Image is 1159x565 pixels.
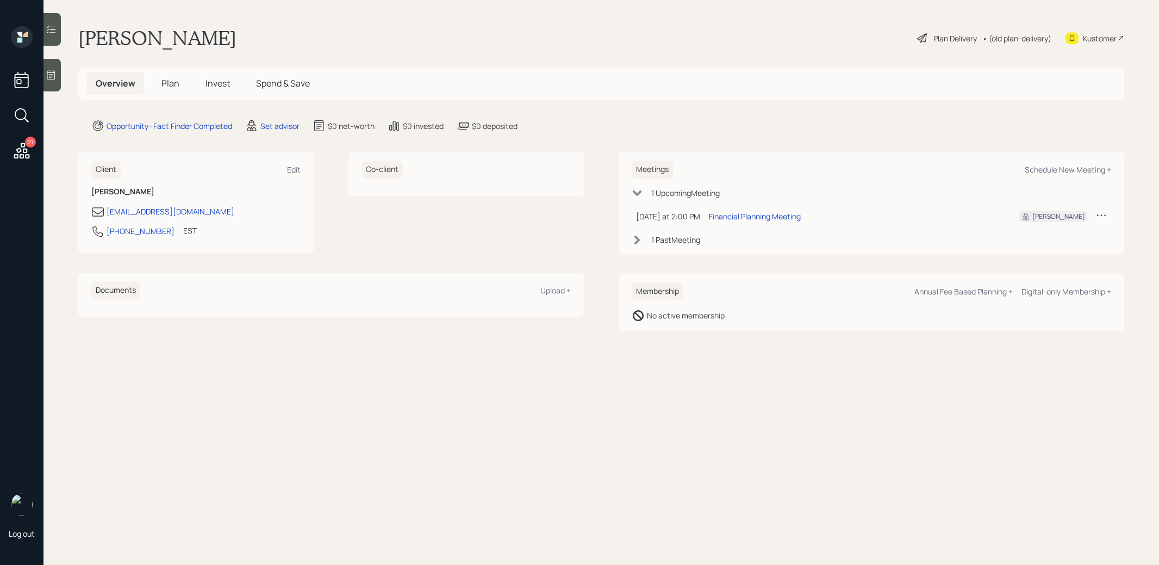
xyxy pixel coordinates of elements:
div: Edit [287,164,301,175]
div: No active membership [647,310,725,321]
span: Invest [205,77,230,89]
div: [DATE] at 2:00 PM [636,211,700,222]
div: Opportunity · Fact Finder Completed [107,120,232,132]
h6: Meetings [632,161,673,179]
span: Spend & Save [256,77,310,89]
div: [EMAIL_ADDRESS][DOMAIN_NAME] [107,206,234,217]
div: $0 deposited [472,120,518,132]
h6: Co-client [362,161,403,179]
div: EST [183,225,197,236]
div: Digital-only Membership + [1021,286,1111,297]
h1: [PERSON_NAME] [78,26,236,50]
div: 21 [25,137,36,148]
h6: Membership [632,282,683,300]
div: Set advisor [260,120,300,132]
img: treva-nostdahl-headshot.png [11,494,33,515]
div: [PHONE_NUMBER] [107,225,175,237]
h6: Documents [91,281,140,299]
h6: [PERSON_NAME] [91,187,301,196]
div: [PERSON_NAME] [1032,212,1085,222]
div: Financial Planning Meeting [709,211,801,222]
div: • (old plan-delivery) [982,33,1051,44]
div: 1 Past Meeting [651,234,700,245]
span: Plan [161,77,179,89]
div: Upload + [540,285,571,296]
div: Kustomer [1083,33,1117,44]
div: Plan Delivery [933,33,977,44]
div: $0 invested [403,120,444,132]
div: Schedule New Meeting + [1025,164,1111,175]
div: Annual Fee Based Planning + [914,286,1013,297]
div: 1 Upcoming Meeting [651,187,720,199]
div: $0 net-worth [328,120,375,132]
h6: Client [91,161,121,179]
span: Overview [96,77,135,89]
div: Log out [9,529,35,539]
